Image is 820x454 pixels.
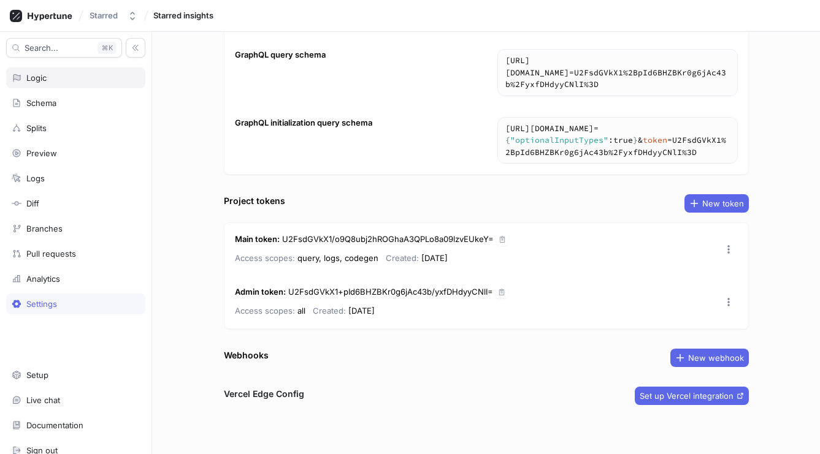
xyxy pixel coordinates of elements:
button: Search...K [6,38,122,58]
div: K [98,42,117,54]
span: U2FsdGVkX1+pId6BHZBKr0g6jAc43b/yxfDHdyyCNlI= [288,287,493,297]
textarea: https://[DOMAIN_NAME]/schema?body={"optionalInputTypes":true}&token=U2FsdGVkX1%2BpId6BHZBKr0g6jAc... [498,118,737,164]
div: GraphQL query schema [235,49,326,61]
div: Live chat [26,395,60,405]
div: Schema [26,98,56,108]
span: Search... [25,44,58,51]
span: Access scopes: [235,306,295,316]
button: Set up Vercel integration [635,387,749,405]
div: Splits [26,123,47,133]
div: Settings [26,299,57,309]
span: Starred insights [153,11,213,20]
p: all [235,303,305,318]
button: New webhook [670,349,749,367]
div: Logs [26,173,45,183]
span: New webhook [688,354,744,361]
textarea: [URL][DOMAIN_NAME] [498,50,737,96]
span: Created: [313,306,346,316]
div: Webhooks [224,349,269,361]
p: query, logs, codegen [235,251,378,265]
div: Diff [26,199,39,208]
span: Created: [386,253,419,263]
span: Access scopes: [235,253,295,263]
div: Logic [26,73,47,83]
span: Set up Vercel integration [640,392,734,399]
div: Branches [26,224,63,233]
button: New token [684,194,749,213]
div: Documentation [26,420,83,430]
div: Starred [90,10,118,21]
p: [DATE] [386,251,448,265]
a: Documentation [6,415,145,436]
strong: Admin token : [235,287,286,297]
div: GraphQL initialization query schema [235,117,372,129]
div: Project tokens [224,194,285,207]
p: [DATE] [313,303,375,318]
button: Starred [85,6,142,26]
div: Pull requests [26,249,76,259]
div: Analytics [26,274,60,284]
div: Preview [26,148,57,158]
span: New token [702,200,744,207]
div: Setup [26,370,48,380]
strong: Main token : [235,234,280,244]
h3: Vercel Edge Config [224,387,304,400]
span: U2FsdGVkX1/o9Q8ubj2hROGhaA3QPLo8a09lzvEUkeY= [282,234,494,244]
